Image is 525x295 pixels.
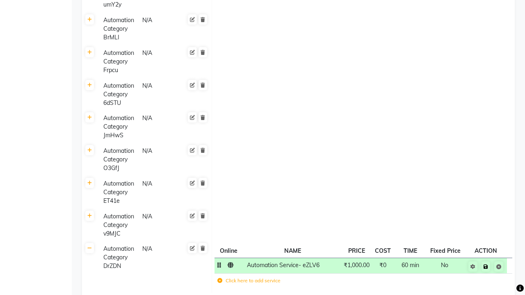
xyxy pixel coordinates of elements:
th: NAME [244,244,341,258]
span: ₹0 [379,261,386,269]
span: Automation Service- eZLV6 [247,261,320,269]
div: Automation Category BrMLI [100,15,138,43]
span: ₹1,000.00 [344,261,370,269]
th: TIME [393,244,427,258]
div: Automation Category 6dSTU [100,81,138,108]
th: COST [372,244,393,258]
div: N/A [142,146,180,173]
span: 60 min [402,261,419,269]
div: Automation Category ET41e [100,179,138,206]
div: N/A [142,81,180,108]
th: ACTION [465,244,507,258]
div: Automation Category Frpcu [100,48,138,75]
div: N/A [142,15,180,43]
th: PRICE [341,244,372,258]
th: Fixed Price [427,244,465,258]
div: Automation Category DrZDN [100,244,138,271]
div: N/A [142,48,180,75]
th: Online [215,244,244,258]
div: N/A [142,179,180,206]
div: N/A [142,211,180,239]
span: No [441,261,448,269]
div: Automation Category v9MJC [100,211,138,239]
div: Automation Category O3GfJ [100,146,138,173]
label: Click here to add service [217,277,281,284]
div: N/A [142,244,180,271]
div: N/A [142,113,180,141]
div: Automation Category JmHwS [100,113,138,141]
